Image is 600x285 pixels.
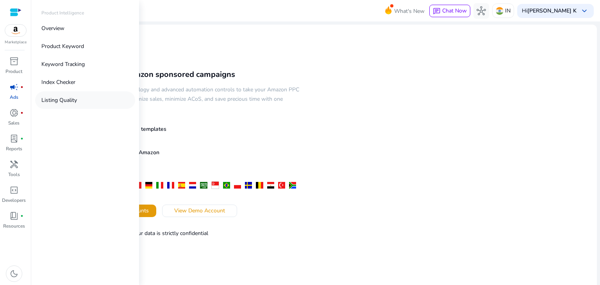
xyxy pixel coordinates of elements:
[442,7,467,14] span: Chat Now
[20,137,23,140] span: fiber_manual_record
[2,197,26,204] p: Developers
[505,4,511,18] p: IN
[473,3,489,19] button: hub
[496,7,504,15] img: in.svg
[56,246,300,254] p: Approved by
[41,24,64,32] p: Overview
[9,185,19,195] span: code_blocks
[174,207,225,215] span: View Demo Account
[56,70,300,79] h3: Supercharge your Amazon sponsored campaigns
[20,111,23,114] span: fiber_manual_record
[9,269,19,278] span: dark_mode
[9,134,19,143] span: lab_profile
[5,39,27,45] p: Marketplace
[8,171,20,178] p: Tools
[41,78,75,86] p: Index Checker
[41,60,85,68] p: Keyword Tracking
[8,119,20,126] p: Sales
[41,96,77,104] p: Listing Quality
[56,167,300,179] h4: We support all Amazon geographies:
[527,7,577,14] b: [PERSON_NAME] K
[5,68,22,75] p: Product
[10,94,18,101] p: Ads
[162,205,237,217] button: View Demo Account
[9,160,19,169] span: handyman
[6,145,22,152] p: Reports
[56,85,300,113] h5: Leverage machine learning technology and advanced automation controls to take your Amazon PPC cam...
[41,9,84,16] p: Product Intelligence
[56,229,300,238] p: Our Privacy Policy ensures your data is strictly confidential
[9,211,19,221] span: book_4
[3,223,25,230] p: Resources
[5,25,26,36] img: amazon.svg
[522,8,577,14] p: Hi
[433,7,441,15] span: chat
[9,82,19,92] span: campaign
[429,5,470,17] button: chatChat Now
[9,57,19,66] span: inventory_2
[41,42,84,50] p: Product Keyword
[580,6,589,16] span: keyboard_arrow_down
[394,4,425,18] span: What's New
[20,85,23,89] span: fiber_manual_record
[9,108,19,118] span: donut_small
[477,6,486,16] span: hub
[20,214,23,217] span: fiber_manual_record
